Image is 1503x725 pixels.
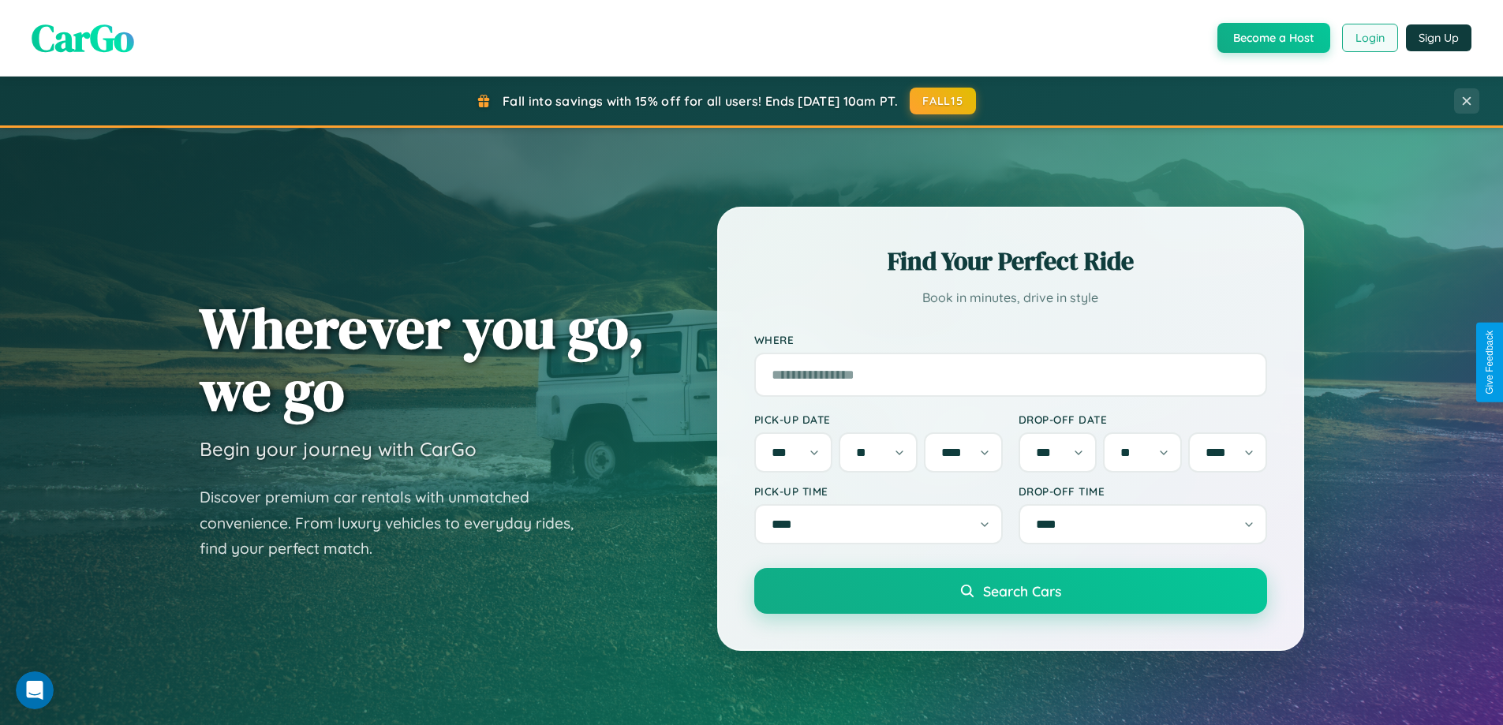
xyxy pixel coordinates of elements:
span: CarGo [32,12,134,64]
p: Discover premium car rentals with unmatched convenience. From luxury vehicles to everyday rides, ... [200,484,594,562]
label: Pick-up Date [754,413,1003,426]
label: Where [754,333,1267,346]
label: Drop-off Date [1019,413,1267,426]
span: Fall into savings with 15% off for all users! Ends [DATE] 10am PT. [503,93,898,109]
button: Sign Up [1406,24,1471,51]
span: Search Cars [983,582,1061,600]
label: Drop-off Time [1019,484,1267,498]
button: Search Cars [754,568,1267,614]
button: FALL15 [910,88,976,114]
button: Login [1342,24,1398,52]
h2: Find Your Perfect Ride [754,244,1267,278]
label: Pick-up Time [754,484,1003,498]
h3: Begin your journey with CarGo [200,437,477,461]
iframe: Intercom live chat [16,671,54,709]
button: Become a Host [1217,23,1330,53]
div: Give Feedback [1484,331,1495,394]
h1: Wherever you go, we go [200,297,645,421]
p: Book in minutes, drive in style [754,286,1267,309]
